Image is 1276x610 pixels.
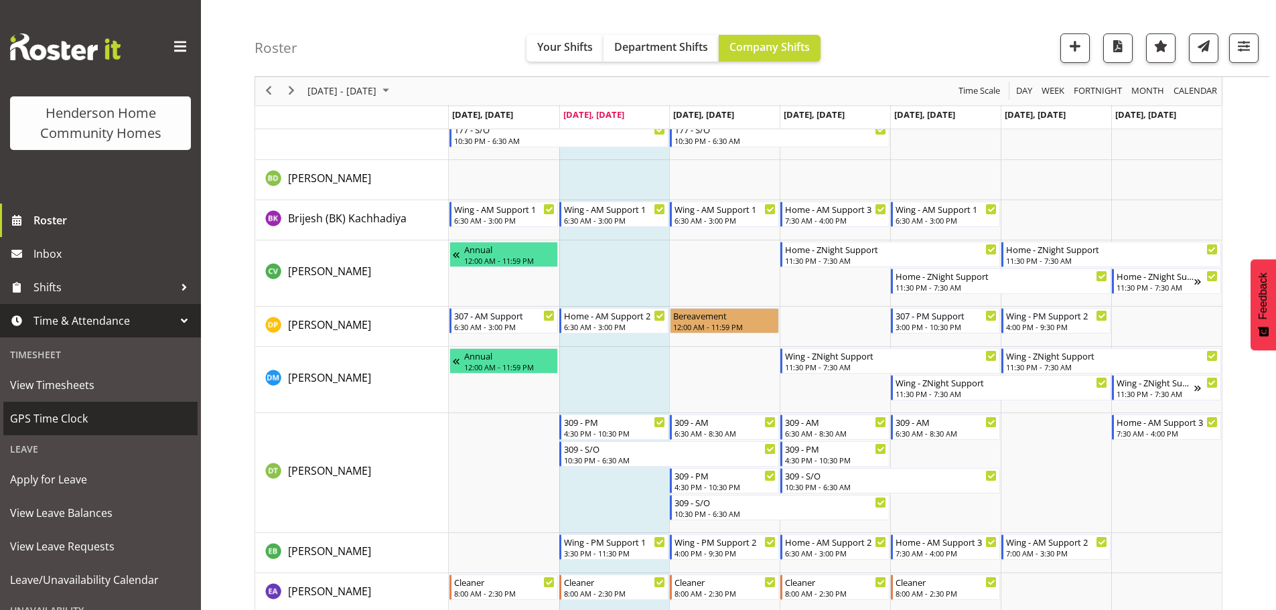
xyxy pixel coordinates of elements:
[255,200,449,240] td: Brijesh (BK) Kachhadiya resource
[288,317,371,332] span: [PERSON_NAME]
[255,40,297,56] h4: Roster
[1006,535,1107,548] div: Wing - AM Support 2
[449,122,669,147] div: Billie Sothern"s event - 177 - S/O Begin From Monday, August 18, 2025 at 10:30:00 PM GMT+12:00 En...
[288,463,371,479] a: [PERSON_NAME]
[1117,269,1194,283] div: Home - ZNight Support
[1006,548,1107,558] div: 7:00 AM - 3:30 PM
[564,535,665,548] div: Wing - PM Support 1
[449,242,559,267] div: Cheenee Vargas"s event - Annual Begin From Thursday, August 7, 2025 at 12:00:00 AM GMT+12:00 Ends...
[729,40,810,54] span: Company Shifts
[785,428,886,439] div: 6:30 AM - 8:30 AM
[896,269,1107,283] div: Home - ZNight Support
[288,171,371,185] span: [PERSON_NAME]
[785,588,886,599] div: 8:00 AM - 2:30 PM
[785,255,997,266] div: 11:30 PM - 7:30 AM
[670,308,779,333] div: Daljeet Prasad"s event - Bereavement Begin From Wednesday, August 20, 2025 at 12:00:00 AM GMT+12:...
[1130,83,1165,100] span: Month
[896,415,997,429] div: 309 - AM
[306,83,378,100] span: [DATE] - [DATE]
[673,321,776,332] div: 12:00 AM - 11:59 PM
[670,468,779,493] div: Dipika Thapa"s event - 309 - PM Begin From Wednesday, August 20, 2025 at 4:30:00 PM GMT+12:00 End...
[10,503,191,523] span: View Leave Balances
[780,575,890,600] div: Emily-Jayne Ashton"s event - Cleaner Begin From Thursday, August 21, 2025 at 8:00:00 AM GMT+12:00...
[255,347,449,413] td: Daniel Marticio resource
[1172,83,1220,100] button: Month
[464,349,555,362] div: Annual
[675,588,776,599] div: 8:00 AM - 2:30 PM
[526,35,604,62] button: Your Shifts
[288,317,371,333] a: [PERSON_NAME]
[670,414,779,440] div: Dipika Thapa"s event - 309 - AM Begin From Wednesday, August 20, 2025 at 6:30:00 AM GMT+12:00 End...
[1014,83,1035,100] button: Timeline Day
[675,469,776,482] div: 309 - PM
[288,370,371,386] a: [PERSON_NAME]
[559,441,779,467] div: Dipika Thapa"s event - 309 - S/O Begin From Tuesday, August 19, 2025 at 10:30:00 PM GMT+12:00 End...
[454,588,555,599] div: 8:00 AM - 2:30 PM
[33,210,194,230] span: Roster
[891,269,1111,294] div: Cheenee Vargas"s event - Home - ZNight Support Begin From Friday, August 22, 2025 at 11:30:00 PM ...
[303,77,397,105] div: August 18 - 24, 2025
[1103,33,1133,63] button: Download a PDF of the roster according to the set date range.
[564,215,665,226] div: 6:30 AM - 3:00 PM
[785,415,886,429] div: 309 - AM
[891,414,1000,440] div: Dipika Thapa"s event - 309 - AM Begin From Friday, August 22, 2025 at 6:30:00 AM GMT+12:00 Ends A...
[780,242,1000,267] div: Cheenee Vargas"s event - Home - ZNight Support Begin From Thursday, August 21, 2025 at 11:30:00 P...
[454,135,666,146] div: 10:30 PM - 6:30 AM
[719,35,821,62] button: Company Shifts
[896,215,997,226] div: 6:30 AM - 3:00 PM
[785,242,997,256] div: Home - ZNight Support
[675,415,776,429] div: 309 - AM
[780,414,890,440] div: Dipika Thapa"s event - 309 - AM Begin From Thursday, August 21, 2025 at 6:30:00 AM GMT+12:00 Ends...
[1040,83,1066,100] span: Week
[1112,375,1221,400] div: Daniel Marticio"s event - Wing - ZNight Support Begin From Sunday, August 24, 2025 at 11:30:00 PM...
[1015,83,1034,100] span: Day
[454,202,555,216] div: Wing - AM Support 1
[1117,388,1194,399] div: 11:30 PM - 7:30 AM
[3,402,198,435] a: GPS Time Clock
[3,435,198,463] div: Leave
[10,33,121,60] img: Rosterit website logo
[559,575,668,600] div: Emily-Jayne Ashton"s event - Cleaner Begin From Tuesday, August 19, 2025 at 8:00:00 AM GMT+12:00 ...
[255,160,449,200] td: Billie-Rose Dunlop resource
[564,415,665,429] div: 309 - PM
[1112,269,1221,294] div: Cheenee Vargas"s event - Home - ZNight Support Begin From Sunday, August 24, 2025 at 11:30:00 PM ...
[288,170,371,186] a: [PERSON_NAME]
[785,349,997,362] div: Wing - ZNight Support
[454,309,555,322] div: 307 - AM Support
[1006,309,1107,322] div: Wing - PM Support 2
[1117,428,1218,439] div: 7:30 AM - 4:00 PM
[1006,242,1218,256] div: Home - ZNight Support
[780,468,1000,493] div: Dipika Thapa"s event - 309 - S/O Begin From Thursday, August 21, 2025 at 10:30:00 PM GMT+12:00 En...
[780,348,1000,374] div: Daniel Marticio"s event - Wing - ZNight Support Begin From Thursday, August 21, 2025 at 11:30:00 ...
[3,530,198,563] a: View Leave Requests
[255,413,449,533] td: Dipika Thapa resource
[449,348,559,374] div: Daniel Marticio"s event - Annual Begin From Thursday, August 7, 2025 at 12:00:00 AM GMT+12:00 End...
[785,548,886,558] div: 6:30 AM - 3:00 PM
[280,77,303,105] div: next period
[784,108,845,121] span: [DATE], [DATE]
[464,242,555,256] div: Annual
[288,543,371,559] a: [PERSON_NAME]
[614,40,708,54] span: Department Shifts
[785,362,997,372] div: 11:30 PM - 7:30 AM
[896,575,997,589] div: Cleaner
[957,83,1001,100] span: Time Scale
[785,481,997,492] div: 10:30 PM - 6:30 AM
[559,414,668,440] div: Dipika Thapa"s event - 309 - PM Begin From Tuesday, August 19, 2025 at 4:30:00 PM GMT+12:00 Ends ...
[675,575,776,589] div: Cleaner
[288,463,371,478] span: [PERSON_NAME]
[780,202,890,227] div: Brijesh (BK) Kachhadiya"s event - Home - AM Support 3 Begin From Thursday, August 21, 2025 at 7:3...
[673,108,734,121] span: [DATE], [DATE]
[896,376,1107,389] div: Wing - ZNight Support
[449,202,559,227] div: Brijesh (BK) Kachhadiya"s event - Wing - AM Support 1 Begin From Monday, August 18, 2025 at 6:30:...
[288,370,371,385] span: [PERSON_NAME]
[675,508,886,519] div: 10:30 PM - 6:30 AM
[675,135,886,146] div: 10:30 PM - 6:30 AM
[896,309,997,322] div: 307 - PM Support
[10,408,191,429] span: GPS Time Clock
[1146,33,1176,63] button: Highlight an important date within the roster.
[896,428,997,439] div: 6:30 AM - 8:30 AM
[288,263,371,279] a: [PERSON_NAME]
[675,535,776,548] div: Wing - PM Support 2
[1060,33,1090,63] button: Add a new shift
